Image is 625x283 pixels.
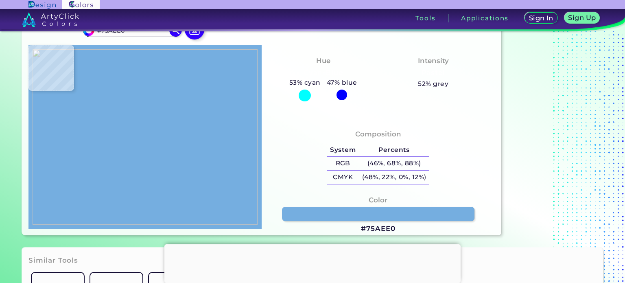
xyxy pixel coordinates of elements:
img: logo_artyclick_colors_white.svg [22,12,79,27]
h4: Intensity [418,55,449,67]
h5: (46%, 68%, 88%) [359,157,429,170]
h5: RGB [327,157,359,170]
h5: (48%, 22%, 0%, 12%) [359,171,429,184]
h3: Similar Tools [28,256,78,265]
h4: Hue [316,55,330,67]
h5: Sign In [529,15,553,21]
img: c448f29e-e57b-4290-abc2-d3f683e12e82 [33,49,258,225]
h4: Composition [355,128,401,140]
a: Sign In [525,13,557,24]
h5: Sign Up [568,14,596,21]
h3: Cyan-Blue [300,68,346,78]
h5: Percents [359,143,429,157]
h5: System [327,143,359,157]
iframe: Advertisement [164,244,461,281]
h3: #75AEE0 [361,224,395,234]
h3: Applications [461,15,509,21]
h3: Pastel [418,68,448,78]
h5: 47% blue [323,77,360,88]
h4: Color [369,194,387,206]
h5: 53% cyan [286,77,323,88]
img: ArtyClick Design logo [28,1,56,9]
h5: CMYK [327,171,359,184]
h3: Tools [415,15,435,21]
h5: 52% grey [418,79,448,89]
a: Sign Up [564,13,599,24]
